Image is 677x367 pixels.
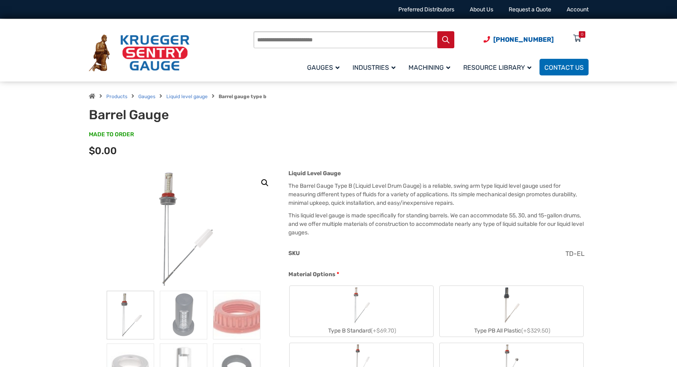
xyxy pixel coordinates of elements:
[302,58,348,77] a: Gauges
[484,34,554,45] a: Phone Number (920) 434-8860
[348,58,404,77] a: Industries
[107,291,154,339] img: Barrel Gauge
[138,94,155,99] a: Gauges
[89,131,134,139] span: MADE TO ORDER
[544,64,584,71] span: Contact Us
[219,94,267,99] strong: Barrel gauge type b
[89,107,289,122] h1: Barrel Gauge
[458,58,539,77] a: Resource Library
[509,6,551,13] a: Request a Quote
[160,291,207,339] img: PVG
[288,271,335,278] span: Material Options
[398,6,454,13] a: Preferred Distributors
[493,36,554,43] span: [PHONE_NUMBER]
[258,176,272,190] a: View full-screen image gallery
[521,327,550,334] span: (+$329.50)
[288,250,300,257] span: SKU
[288,211,588,237] p: This liquid level gauge is made specifically for standing barrels. We can accommodate 55, 30, and...
[213,291,260,339] img: Barrel Gauge - Image 3
[565,250,585,258] span: TD-EL
[567,6,589,13] a: Account
[352,64,395,71] span: Industries
[288,170,341,177] strong: Liquid Level Gauge
[581,31,583,38] div: 0
[440,325,583,337] div: Type PB All Plastic
[290,286,433,337] label: Type B Standard
[337,270,339,279] abbr: required
[440,286,583,337] label: Type PB All Plastic
[408,64,450,71] span: Machining
[89,145,117,157] span: $0.00
[539,59,589,75] a: Contact Us
[288,182,588,207] p: The Barrel Gauge Type B (Liquid Level Drum Gauge) is a reliable, swing arm type liquid level gaug...
[404,58,458,77] a: Machining
[371,327,396,334] span: (+$69.70)
[106,94,127,99] a: Products
[470,6,493,13] a: About Us
[307,64,340,71] span: Gauges
[166,94,208,99] a: Liquid level gauge
[463,64,531,71] span: Resource Library
[290,325,433,337] div: Type B Standard
[89,34,189,72] img: Krueger Sentry Gauge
